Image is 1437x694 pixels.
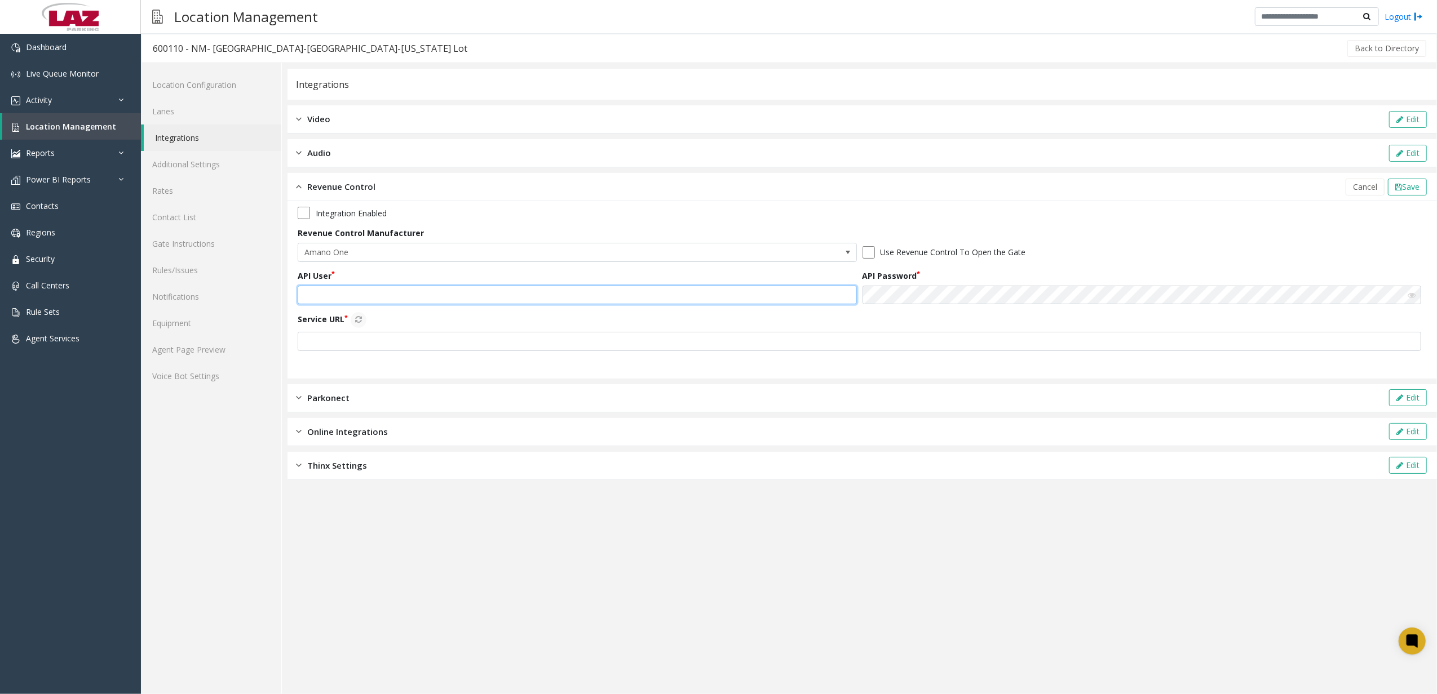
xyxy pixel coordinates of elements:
[141,363,281,389] a: Voice Bot Settings
[11,202,20,211] img: 'icon'
[11,255,20,264] img: 'icon'
[1389,423,1427,440] button: Edit
[296,459,302,472] img: closed
[26,68,99,79] span: Live Queue Monitor
[296,180,302,193] img: opened
[11,282,20,291] img: 'icon'
[298,243,745,261] span: Amano One
[26,306,60,317] span: Rule Sets
[141,204,281,230] a: Contact List
[298,227,424,239] label: Revenue Control Manufacturer
[307,392,350,404] span: Parkonect
[307,113,330,126] span: Video
[1389,457,1427,474] button: Edit
[307,425,388,438] span: Online Integrations
[26,174,91,185] span: Power BI Reports
[316,207,387,219] label: Integration Enabled
[26,201,59,211] span: Contacts
[1347,40,1426,57] button: Back to Directory
[169,3,324,30] h3: Location Management
[26,333,79,344] span: Agent Services
[26,280,69,291] span: Call Centers
[141,72,281,98] a: Location Configuration
[1346,179,1385,195] button: Cancel
[307,459,367,472] span: Thinx Settings
[141,177,281,204] a: Rates
[11,96,20,105] img: 'icon'
[11,43,20,52] img: 'icon'
[141,230,281,257] a: Gate Instructions
[296,77,349,92] div: Integrations
[141,257,281,283] a: Rules/Issues
[2,113,141,140] a: Location Management
[298,270,335,282] label: API User
[307,180,375,193] span: Revenue Control
[144,124,281,151] a: Integrations
[1414,11,1423,23] img: logout
[26,148,55,158] span: Reports
[11,308,20,317] img: 'icon'
[141,98,281,124] a: Lanes
[141,283,281,310] a: Notifications
[298,312,366,328] label: Service URL
[296,392,302,404] img: closed
[26,227,55,238] span: Regions
[11,176,20,185] img: 'icon'
[11,335,20,344] img: 'icon'
[141,310,281,336] a: Equipment
[1388,179,1427,195] button: Save
[1389,389,1427,406] button: Edit
[296,113,302,126] img: closed
[11,70,20,79] img: 'icon'
[26,95,52,105] span: Activity
[296,146,302,159] img: closed
[26,121,116,132] span: Location Management
[141,151,281,177] a: Additional Settings
[11,229,20,238] img: 'icon'
[153,41,467,56] div: 600110 - NM- [GEOGRAPHIC_DATA]-[GEOGRAPHIC_DATA]-[US_STATE] Lot
[863,270,921,282] label: API Password
[1389,111,1427,128] button: Edit
[296,425,302,438] img: closed
[1353,181,1377,192] span: Cancel
[26,42,67,52] span: Dashboard
[307,146,331,159] span: Audio
[152,3,163,30] img: pageIcon
[1389,145,1427,162] button: Edit
[141,336,281,363] a: Agent Page Preview
[1385,11,1423,23] a: Logout
[881,246,1026,258] label: Use Revenue Control To Open the Gate
[11,123,20,132] img: 'icon'
[11,149,20,158] img: 'icon'
[351,312,366,328] button: Service URL
[1402,181,1420,192] span: Save
[26,253,55,264] span: Security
